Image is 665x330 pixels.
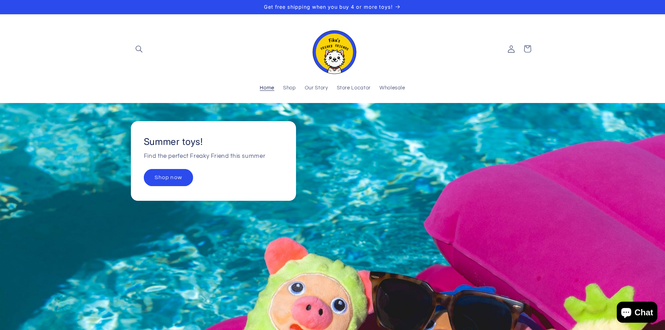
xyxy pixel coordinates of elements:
a: Fika's Freaky Friends [305,21,360,77]
p: Find the perfect Freaky Friend this summer [144,152,265,162]
span: Our Story [305,85,328,91]
a: Shop [279,81,300,96]
a: Wholesale [375,81,409,96]
a: Home [256,81,279,96]
span: Shop [283,85,296,91]
a: Store Locator [332,81,375,96]
a: Shop now [144,169,193,186]
inbox-online-store-chat: Shopify online store chat [615,302,659,324]
span: Store Locator [337,85,371,91]
summary: Search [131,41,147,57]
img: Fika's Freaky Friends [308,24,357,74]
span: Wholesale [379,85,405,91]
span: Home [260,85,274,91]
h2: Summer toys! [144,136,203,148]
span: Get free shipping when you buy 4 or more toys! [264,4,393,10]
a: Our Story [300,81,332,96]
